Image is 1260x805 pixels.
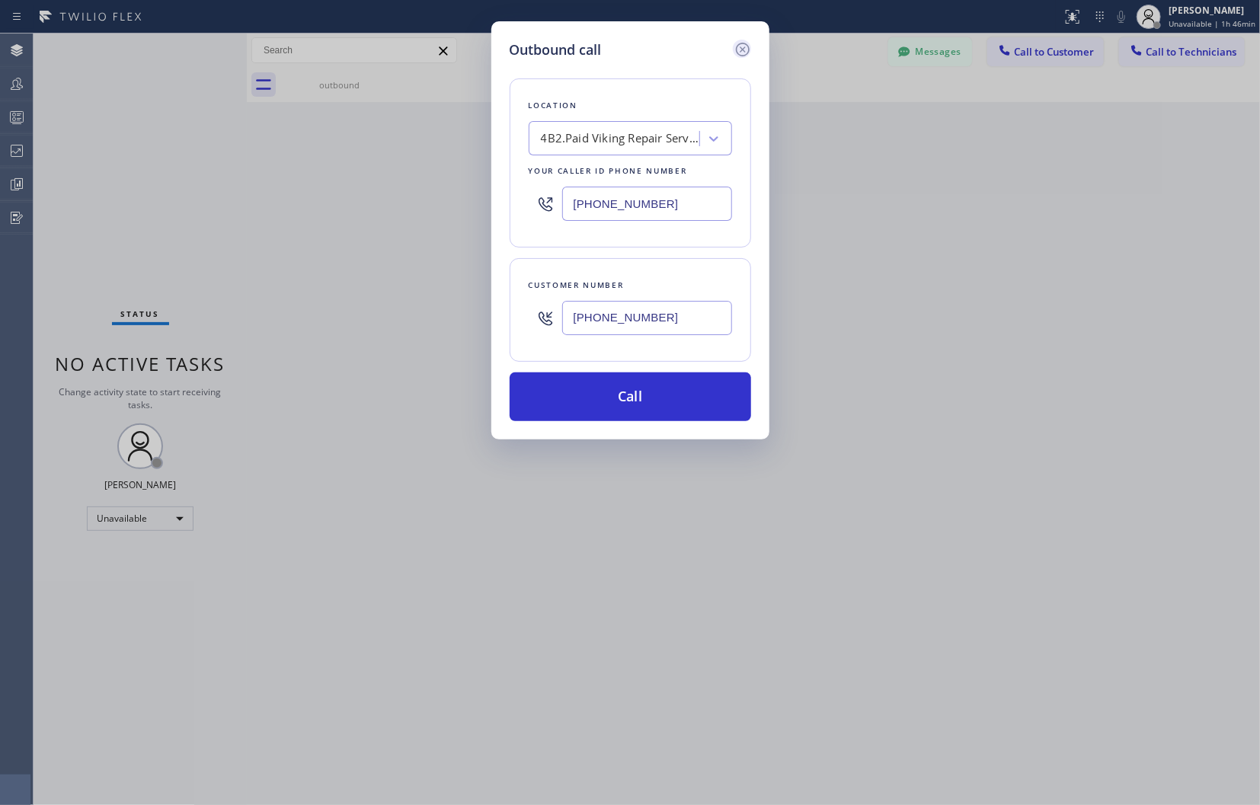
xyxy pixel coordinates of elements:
input: (123) 456-7890 [562,187,732,221]
div: 4B2.Paid Viking Repair Service [541,130,701,148]
div: Your caller id phone number [529,163,732,179]
div: Customer number [529,277,732,293]
button: Call [510,372,751,421]
div: Location [529,97,732,113]
input: (123) 456-7890 [562,301,732,335]
h5: Outbound call [510,40,602,60]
